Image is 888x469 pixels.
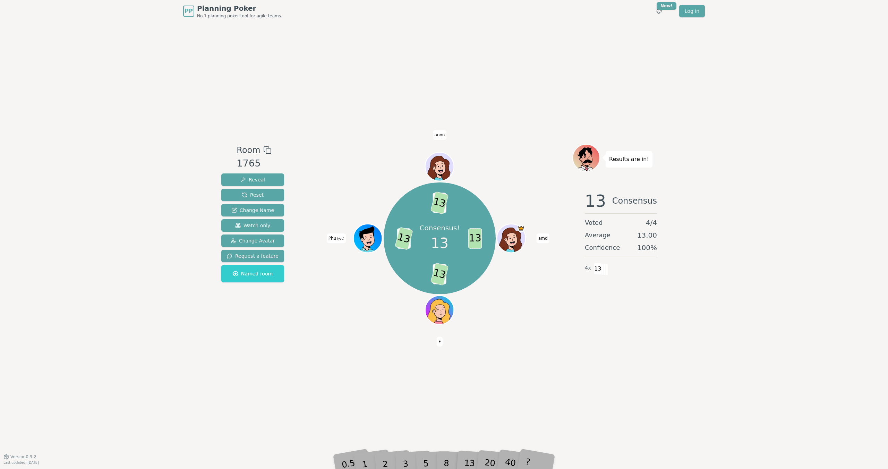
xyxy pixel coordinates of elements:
[585,193,606,209] span: 13
[197,13,281,19] span: No.1 planning poker tool for agile teams
[327,233,346,243] span: Click to change your name
[237,156,271,171] div: 1765
[657,2,676,10] div: New!
[437,337,443,347] span: Click to change your name
[653,5,665,17] button: New!
[433,130,447,140] span: Click to change your name
[242,191,264,198] span: Reset
[637,243,657,253] span: 100 %
[221,265,284,282] button: Named room
[537,233,549,243] span: Click to change your name
[221,235,284,247] button: Change Avatar
[336,237,344,240] span: (you)
[221,250,284,262] button: Request a feature
[355,225,382,252] button: Click to change your avatar
[240,176,265,183] span: Reveal
[518,225,525,232] span: amd is the host
[221,189,284,201] button: Reset
[183,3,281,19] a: PPPlanning PokerNo.1 planning poker tool for agile teams
[420,223,460,233] p: Consensus!
[233,270,273,277] span: Named room
[235,222,271,229] span: Watch only
[585,230,610,240] span: Average
[612,193,657,209] span: Consensus
[185,7,193,15] span: PP
[197,3,281,13] span: Planning Poker
[637,230,657,240] span: 13.00
[3,454,36,460] button: Version0.9.2
[10,454,36,460] span: Version 0.9.2
[431,233,449,254] span: 13
[221,219,284,232] button: Watch only
[430,191,449,214] span: 13
[646,218,657,228] span: 4 / 4
[679,5,705,17] a: Log in
[430,263,449,286] span: 13
[469,228,482,249] span: 13
[585,264,591,272] span: 4 x
[395,227,413,250] span: 13
[221,173,284,186] button: Reveal
[585,243,620,253] span: Confidence
[227,253,279,259] span: Request a feature
[221,204,284,216] button: Change Name
[594,263,602,275] span: 13
[237,144,260,156] span: Room
[231,207,274,214] span: Change Name
[585,218,603,228] span: Voted
[231,237,275,244] span: Change Avatar
[3,461,39,464] span: Last updated: [DATE]
[609,154,649,164] p: Results are in!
